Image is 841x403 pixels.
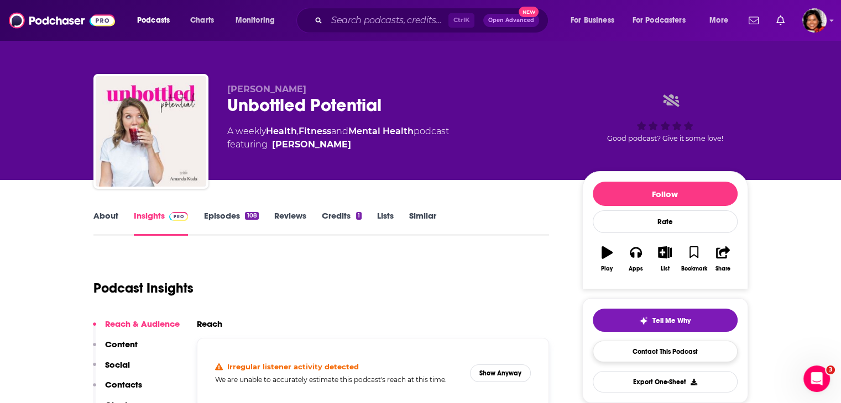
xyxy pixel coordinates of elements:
[488,18,534,23] span: Open Advanced
[802,8,827,33] button: Show profile menu
[307,8,559,33] div: Search podcasts, credits, & more...
[183,12,221,29] a: Charts
[227,84,306,94] span: [PERSON_NAME]
[96,76,206,187] img: Unbottled Potential
[169,212,189,221] img: Podchaser Pro
[93,280,194,296] h1: Podcast Insights
[105,339,138,349] p: Content
[582,84,748,152] div: Good podcast? Give it some love!
[681,266,707,272] div: Bookmark
[593,239,621,279] button: Play
[571,13,614,28] span: For Business
[331,126,348,136] span: and
[621,239,650,279] button: Apps
[802,8,827,33] span: Logged in as terelynbc
[593,309,738,332] button: tell me why sparkleTell Me Why
[228,12,289,29] button: open menu
[826,365,835,374] span: 3
[137,13,170,28] span: Podcasts
[215,375,462,384] h5: We are unable to accurately estimate this podcast's reach at this time.
[744,11,763,30] a: Show notifications dropdown
[203,210,258,236] a: Episodes108
[274,210,306,236] a: Reviews
[661,266,670,272] div: List
[409,210,436,236] a: Similar
[93,379,142,400] button: Contacts
[197,319,222,329] h2: Reach
[236,13,275,28] span: Monitoring
[709,13,728,28] span: More
[772,11,789,30] a: Show notifications dropdown
[629,266,643,272] div: Apps
[93,339,138,359] button: Content
[105,379,142,390] p: Contacts
[448,13,474,28] span: Ctrl K
[593,210,738,233] div: Rate
[245,212,258,220] div: 108
[105,359,130,370] p: Social
[803,365,830,392] iframe: Intercom live chat
[227,138,449,151] span: featuring
[266,126,297,136] a: Health
[593,371,738,393] button: Export One-Sheet
[93,319,180,339] button: Reach & Audience
[297,126,299,136] span: ,
[105,319,180,329] p: Reach & Audience
[607,134,723,142] span: Good podcast? Give it some love!
[227,362,359,371] h4: Irregular listener activity detected
[377,210,394,236] a: Lists
[650,239,679,279] button: List
[272,138,351,151] a: Amanda Kuda
[593,182,738,206] button: Follow
[633,13,686,28] span: For Podcasters
[519,7,539,17] span: New
[299,126,331,136] a: Fitness
[470,364,531,382] button: Show Anyway
[593,341,738,362] a: Contact This Podcast
[702,12,742,29] button: open menu
[322,210,362,236] a: Credits1
[563,12,628,29] button: open menu
[356,212,362,220] div: 1
[327,12,448,29] input: Search podcasts, credits, & more...
[625,12,702,29] button: open menu
[9,10,115,31] img: Podchaser - Follow, Share and Rate Podcasts
[639,316,648,325] img: tell me why sparkle
[708,239,737,279] button: Share
[483,14,539,27] button: Open AdvancedNew
[134,210,189,236] a: InsightsPodchaser Pro
[227,125,449,151] div: A weekly podcast
[715,266,730,272] div: Share
[129,12,184,29] button: open menu
[93,359,130,380] button: Social
[652,316,691,325] span: Tell Me Why
[680,239,708,279] button: Bookmark
[93,210,118,236] a: About
[802,8,827,33] img: User Profile
[601,266,613,272] div: Play
[348,126,414,136] a: Mental Health
[190,13,214,28] span: Charts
